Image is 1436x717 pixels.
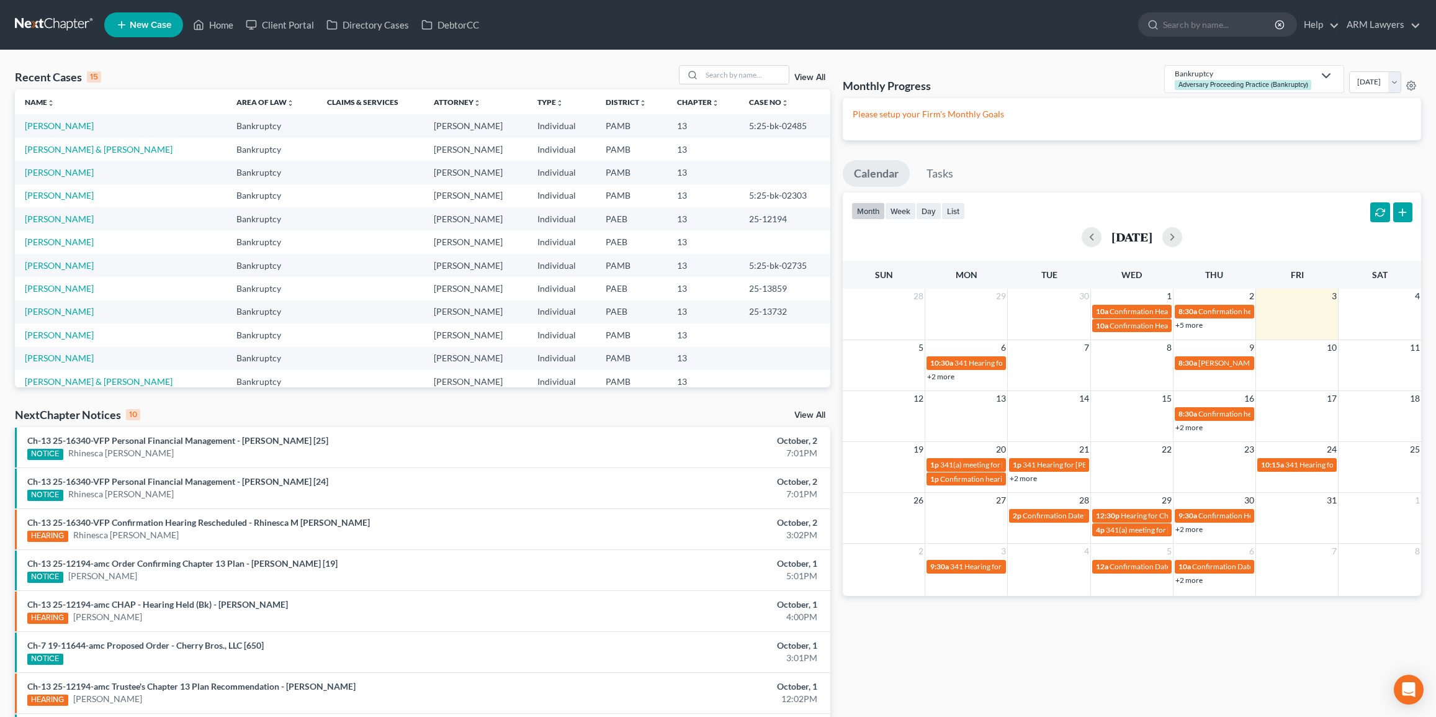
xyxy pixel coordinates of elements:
[562,652,817,664] div: 3:01PM
[25,214,94,224] a: [PERSON_NAME]
[1198,409,1370,418] span: Confirmation hearing for Rhinesca [PERSON_NAME]
[1163,13,1277,36] input: Search by name...
[15,70,101,84] div: Recent Cases
[885,202,916,219] button: week
[1165,340,1173,355] span: 8
[606,97,647,107] a: Districtunfold_more
[912,493,925,508] span: 26
[1013,511,1021,520] span: 2p
[1178,511,1197,520] span: 9:30a
[1326,340,1338,355] span: 10
[187,14,240,36] a: Home
[1175,320,1203,330] a: +5 more
[667,184,740,207] td: 13
[15,407,140,422] div: NextChapter Notices
[130,20,171,30] span: New Case
[739,300,830,323] td: 25-13732
[227,300,317,323] td: Bankruptcy
[1078,493,1090,508] span: 28
[1096,562,1108,571] span: 12a
[27,435,328,446] a: Ch-13 25-16340-VFP Personal Financial Management - [PERSON_NAME] [25]
[424,347,527,370] td: [PERSON_NAME]
[739,254,830,277] td: 5:25-bk-02735
[1160,442,1173,457] span: 22
[596,161,667,184] td: PAMB
[596,114,667,137] td: PAMB
[1078,391,1090,406] span: 14
[956,269,977,280] span: Mon
[424,370,527,393] td: [PERSON_NAME]
[1298,14,1339,36] a: Help
[562,447,817,459] div: 7:01PM
[562,476,817,488] div: October, 2
[73,693,142,705] a: [PERSON_NAME]
[930,562,949,571] span: 9:30a
[227,277,317,300] td: Bankruptcy
[424,207,527,230] td: [PERSON_NAME]
[1326,391,1338,406] span: 17
[596,370,667,393] td: PAMB
[287,99,294,107] i: unfold_more
[596,254,667,277] td: PAMB
[1000,340,1007,355] span: 6
[227,323,317,346] td: Bankruptcy
[930,474,939,484] span: 1p
[667,323,740,346] td: 13
[415,14,485,36] a: DebtorCC
[1331,544,1338,559] span: 7
[1248,544,1255,559] span: 6
[667,138,740,161] td: 13
[1331,289,1338,304] span: 3
[73,611,142,623] a: [PERSON_NAME]
[596,184,667,207] td: PAMB
[1414,544,1421,559] span: 8
[1023,511,1154,520] span: Confirmation Date for [PERSON_NAME]
[562,570,817,582] div: 5:01PM
[424,230,527,253] td: [PERSON_NAME]
[227,370,317,393] td: Bankruptcy
[1121,269,1142,280] span: Wed
[995,391,1007,406] span: 13
[1010,474,1037,483] a: +2 more
[1192,562,1324,571] span: Confirmation Date for [PERSON_NAME]
[68,488,174,500] a: Rhinesca [PERSON_NAME]
[537,97,563,107] a: Typeunfold_more
[424,300,527,323] td: [PERSON_NAME]
[1248,289,1255,304] span: 2
[1326,493,1338,508] span: 31
[27,517,370,528] a: Ch-13 25-16340-VFP Confirmation Hearing Rescheduled - Rhinesca M [PERSON_NAME]
[1160,493,1173,508] span: 29
[562,639,817,652] div: October, 1
[27,490,63,501] div: NOTICE
[1198,511,1340,520] span: Confirmation Hearing for [PERSON_NAME]
[1000,544,1007,559] span: 3
[940,460,1060,469] span: 341(a) meeting for [PERSON_NAME]
[27,572,63,583] div: NOTICE
[1198,358,1299,368] span: [PERSON_NAME] 341 Meeting
[25,190,94,201] a: [PERSON_NAME]
[941,202,965,219] button: list
[1175,525,1203,534] a: +2 more
[434,97,481,107] a: Attorneyunfold_more
[1414,493,1421,508] span: 1
[1340,14,1420,36] a: ARM Lawyers
[227,138,317,161] td: Bankruptcy
[1160,391,1173,406] span: 15
[527,370,596,393] td: Individual
[1078,442,1090,457] span: 21
[562,598,817,611] div: October, 1
[27,449,63,460] div: NOTICE
[1096,525,1105,534] span: 4p
[639,99,647,107] i: unfold_more
[1096,321,1108,330] span: 10a
[739,207,830,230] td: 25-12194
[1243,442,1255,457] span: 23
[240,14,320,36] a: Client Portal
[562,680,817,693] div: October, 1
[87,71,101,83] div: 15
[1414,289,1421,304] span: 4
[25,167,94,178] a: [PERSON_NAME]
[424,138,527,161] td: [PERSON_NAME]
[47,99,55,107] i: unfold_more
[677,97,719,107] a: Chapterunfold_more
